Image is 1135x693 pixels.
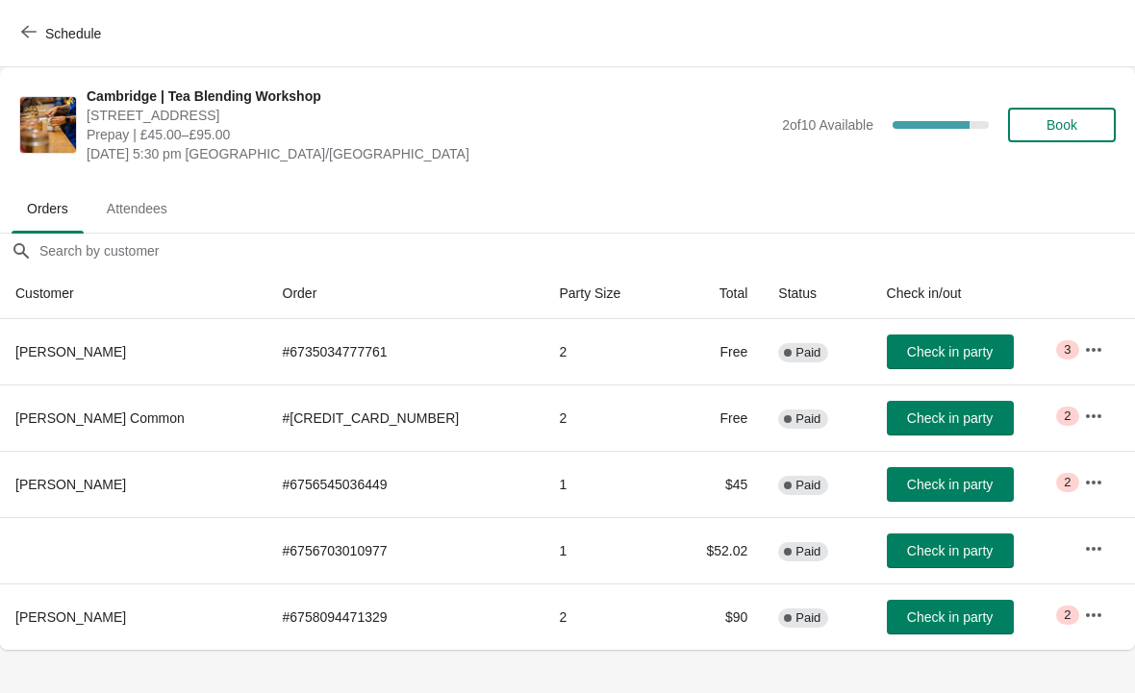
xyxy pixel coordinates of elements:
th: Total [667,268,763,319]
button: Check in party [887,467,1014,502]
th: Status [763,268,870,319]
span: Check in party [907,609,993,625]
td: # [CREDIT_CARD_NUMBER] [267,384,544,451]
span: Paid [795,544,820,559]
span: 2 [1064,475,1071,490]
td: Free [667,319,763,384]
td: Free [667,384,763,451]
td: # 6756545036449 [267,451,544,517]
td: 2 [543,384,667,451]
td: 2 [543,319,667,384]
span: Check in party [907,477,993,492]
span: Prepay | £45.00–£95.00 [87,125,772,144]
span: Schedule [45,26,101,41]
td: $45 [667,451,763,517]
span: Attendees [91,191,183,226]
button: Check in party [887,401,1014,435]
span: [PERSON_NAME] Common [15,410,185,426]
span: Paid [795,411,820,427]
td: # 6758094471329 [267,583,544,650]
span: Orders [12,191,84,226]
span: Book [1047,117,1077,133]
td: 1 [543,451,667,517]
button: Check in party [887,533,1014,568]
button: Schedule [10,16,116,51]
span: Cambridge | Tea Blending Workshop [87,87,772,106]
span: 2 [1064,607,1071,623]
button: Check in party [887,334,1014,369]
span: Paid [795,345,820,360]
input: Search by customer [38,234,1135,268]
span: [DATE] 5:30 pm [GEOGRAPHIC_DATA]/[GEOGRAPHIC_DATA] [87,144,772,163]
span: [STREET_ADDRESS] [87,106,772,125]
span: 3 [1064,342,1071,358]
td: $52.02 [667,517,763,583]
span: [PERSON_NAME] [15,477,126,492]
th: Party Size [543,268,667,319]
span: [PERSON_NAME] [15,344,126,359]
th: Order [267,268,544,319]
span: Check in party [907,543,993,558]
button: Book [1008,108,1116,142]
td: $90 [667,583,763,650]
span: 2 [1064,408,1071,424]
td: 1 [543,517,667,583]
td: # 6756703010977 [267,517,544,583]
span: 2 of 10 Available [782,117,873,133]
th: Check in/out [871,268,1069,319]
td: 2 [543,583,667,650]
img: Cambridge | Tea Blending Workshop [20,97,76,153]
button: Check in party [887,600,1014,634]
span: Check in party [907,344,993,359]
span: Paid [795,478,820,493]
span: Paid [795,610,820,626]
span: [PERSON_NAME] [15,609,126,625]
td: # 6735034777761 [267,319,544,384]
span: Check in party [907,410,993,426]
